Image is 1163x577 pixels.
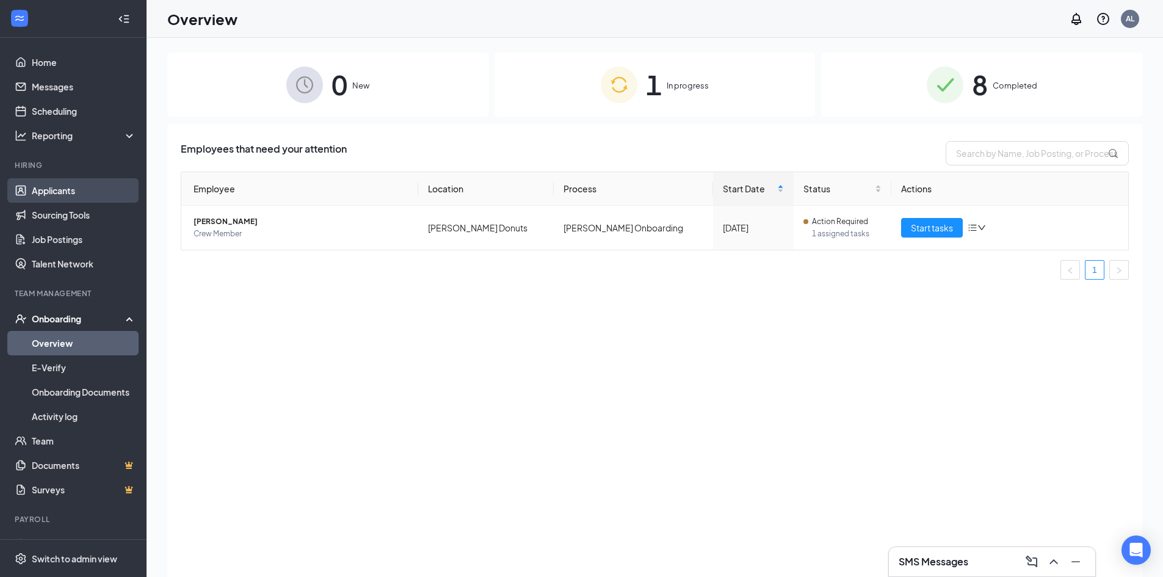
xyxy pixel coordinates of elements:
button: right [1109,260,1129,280]
a: Activity log [32,404,136,429]
div: Team Management [15,288,134,299]
span: Employees that need your attention [181,141,347,165]
li: Next Page [1109,260,1129,280]
span: In progress [667,79,709,92]
span: bars [968,223,977,233]
a: Messages [32,74,136,99]
h1: Overview [167,9,237,29]
a: Job Postings [32,227,136,252]
a: PayrollCrown [32,532,136,557]
a: Onboarding Documents [32,380,136,404]
button: Minimize [1066,552,1085,572]
span: down [977,223,986,232]
svg: Analysis [15,129,27,142]
svg: QuestionInfo [1096,12,1110,26]
span: Action Required [812,216,868,228]
span: New [352,79,369,92]
svg: WorkstreamLogo [13,12,26,24]
input: Search by Name, Job Posting, or Process [946,141,1129,165]
span: 8 [972,64,988,106]
svg: ChevronUp [1046,554,1061,569]
span: 1 assigned tasks [812,228,882,240]
span: 1 [646,64,662,106]
div: AL [1126,13,1134,24]
svg: Settings [15,553,27,565]
th: Process [554,172,712,206]
a: DocumentsCrown [32,453,136,477]
svg: ComposeMessage [1024,554,1039,569]
div: [DATE] [723,221,784,234]
li: 1 [1085,260,1104,280]
span: Start tasks [911,221,953,234]
a: Home [32,50,136,74]
li: Previous Page [1060,260,1080,280]
button: left [1060,260,1080,280]
div: Onboarding [32,313,126,325]
a: Applicants [32,178,136,203]
td: [PERSON_NAME] Onboarding [554,206,712,250]
span: Completed [993,79,1037,92]
a: Talent Network [32,252,136,276]
div: Switch to admin view [32,553,117,565]
h3: SMS Messages [899,555,968,568]
svg: Notifications [1069,12,1084,26]
span: right [1115,267,1123,274]
button: Start tasks [901,218,963,238]
span: Status [803,182,872,195]
a: Team [32,429,136,453]
a: Overview [32,331,136,355]
svg: Collapse [118,13,130,25]
button: ComposeMessage [1022,552,1042,572]
a: 1 [1085,261,1104,279]
th: Actions [891,172,1128,206]
svg: UserCheck [15,313,27,325]
td: [PERSON_NAME] Donuts [418,206,554,250]
span: left [1067,267,1074,274]
th: Status [794,172,891,206]
a: Sourcing Tools [32,203,136,227]
th: Location [418,172,554,206]
span: [PERSON_NAME] [194,216,408,228]
a: SurveysCrown [32,477,136,502]
a: E-Verify [32,355,136,380]
div: Payroll [15,514,134,524]
span: Crew Member [194,228,408,240]
div: Reporting [32,129,137,142]
a: Scheduling [32,99,136,123]
span: Start Date [723,182,775,195]
th: Employee [181,172,418,206]
span: 0 [332,64,347,106]
button: ChevronUp [1044,552,1063,572]
div: Hiring [15,160,134,170]
svg: Minimize [1068,554,1083,569]
div: Open Intercom Messenger [1121,535,1151,565]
